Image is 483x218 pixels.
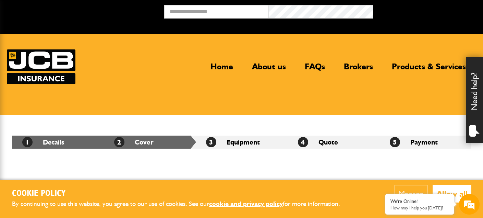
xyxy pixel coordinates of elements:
[300,61,330,77] a: FAQs
[114,137,124,147] span: 2
[298,137,308,147] span: 4
[247,61,291,77] a: About us
[12,199,351,209] p: By continuing to use this website, you agree to our use of cookies. See our for more information.
[206,137,216,147] span: 3
[373,5,478,16] button: Broker Login
[379,136,471,149] li: Payment
[12,188,351,199] h2: Cookie Policy
[387,61,471,77] a: Products & Services
[390,137,400,147] span: 5
[196,136,288,149] li: Equipment
[390,198,449,204] div: We're Online!
[433,185,471,203] button: Allow all
[12,180,107,203] h1: Your cover
[288,136,379,149] li: Quote
[205,61,238,77] a: Home
[466,57,483,143] div: Need help?
[7,49,75,84] a: JCB Insurance Services
[7,49,75,84] img: JCB Insurance Services logo
[22,137,33,147] span: 1
[339,61,378,77] a: Brokers
[104,136,196,149] li: Cover
[209,200,283,208] a: cookie and privacy policy
[22,138,64,146] a: 1Details
[395,185,427,203] button: Manage
[390,205,449,210] p: How may I help you today?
